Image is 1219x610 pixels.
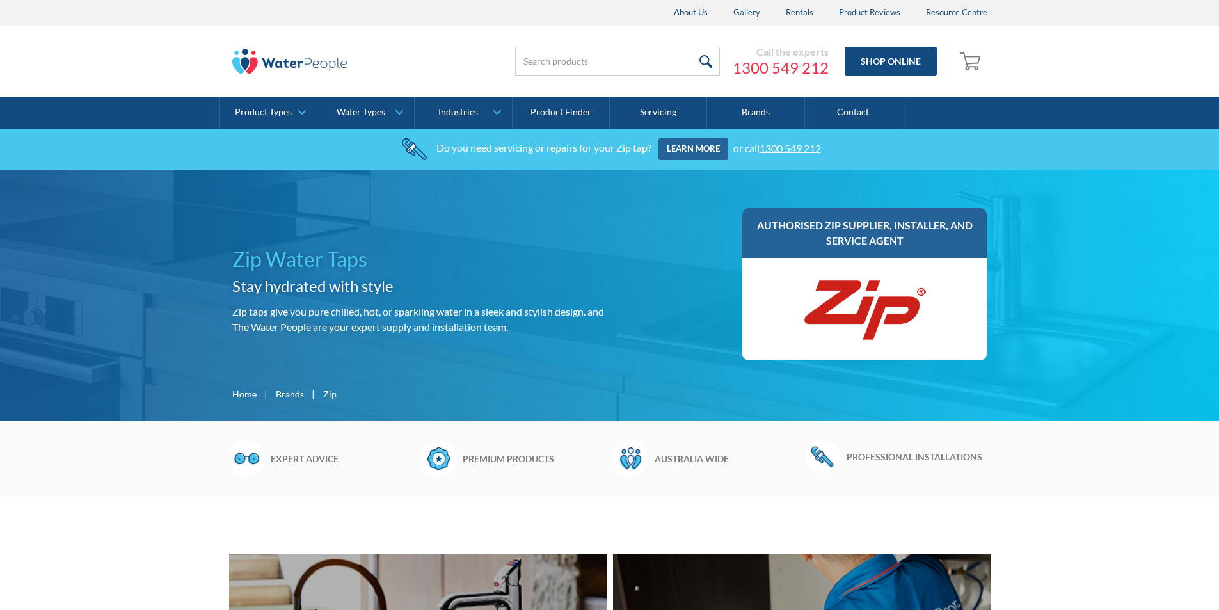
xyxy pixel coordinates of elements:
a: Brands [707,97,804,129]
a: Servicing [610,97,707,129]
a: Shop Online [845,47,937,76]
h3: Authorised Zip supplier, installer, and service agent [755,218,975,248]
a: Brands [276,387,304,401]
a: Product Types [220,97,317,129]
img: Waterpeople Symbol [613,440,648,476]
input: Search products [515,47,720,76]
div: | [263,386,269,401]
div: Call the experts [733,45,829,58]
div: Zip [323,387,337,401]
a: Learn more [658,138,728,160]
p: Zip taps give you pure chilled, hot, or sparkling water in a sleek and stylish design. and The Wa... [232,304,605,335]
div: Water Types [337,107,385,118]
div: or call [733,141,821,154]
h6: Premium products [463,452,607,465]
a: Contact [805,97,902,129]
a: 1300 549 212 [760,141,821,154]
div: | [310,386,317,401]
a: Water Types [317,97,414,129]
h1: Zip Water Taps [232,244,605,275]
img: Wrench [805,440,840,472]
img: Badge [421,440,456,476]
img: The Water People [232,49,347,74]
img: shopping cart [960,51,984,71]
div: Do you need servicing or repairs for your Zip tap? [436,141,651,154]
a: Home [232,387,257,401]
h6: Expert advice [271,452,415,465]
a: 1300 549 212 [733,58,829,77]
h6: Australia wide [655,452,799,465]
a: Product Finder [513,97,610,129]
div: Industries [438,107,478,118]
img: Zip [801,271,928,348]
div: Product Types [235,107,292,118]
img: Glasses [229,440,264,476]
a: Open empty cart [957,46,987,77]
h6: Professional installations [847,450,991,463]
a: Industries [415,97,511,129]
h2: Stay hydrated with style [232,275,605,298]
